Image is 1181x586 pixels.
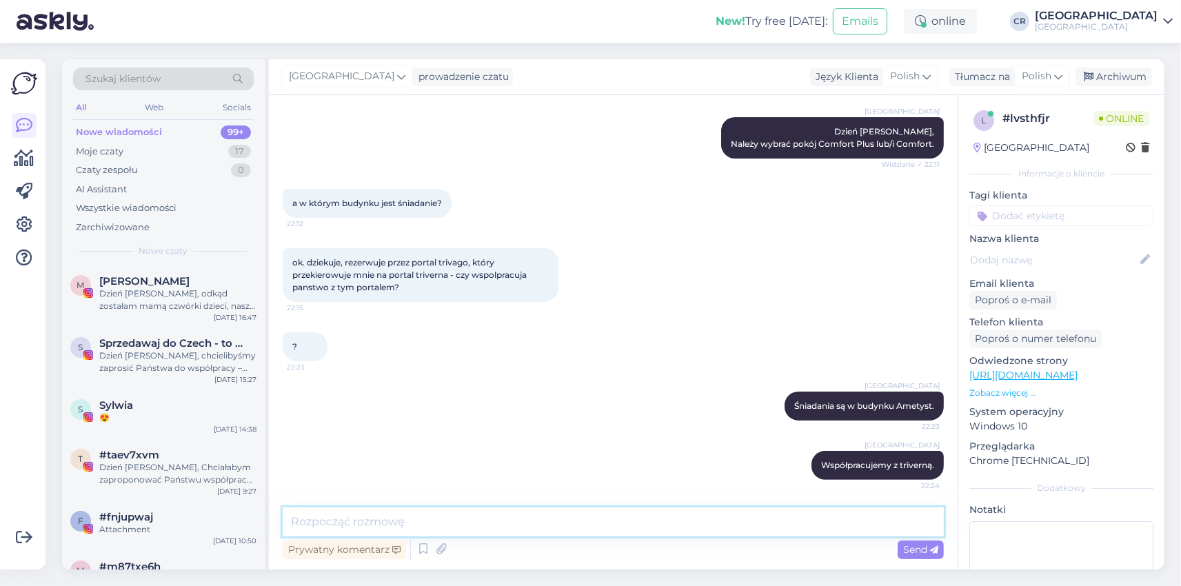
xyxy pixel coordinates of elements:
[99,275,190,287] span: Monika Kowalewska
[287,303,339,313] span: 22:15
[76,145,123,159] div: Moje czaty
[969,276,1153,291] p: Email klienta
[99,523,256,536] div: Attachment
[810,70,878,84] div: Język Klienta
[969,232,1153,246] p: Nazwa klienta
[969,387,1153,399] p: Zobacz więcej ...
[292,198,442,208] span: a w którym budynku jest śniadanie?
[231,163,251,177] div: 0
[289,69,394,84] span: [GEOGRAPHIC_DATA]
[833,8,887,34] button: Emails
[969,419,1153,434] p: Windows 10
[969,369,1078,381] a: [URL][DOMAIN_NAME]
[1002,110,1093,127] div: # lvsthfjr
[413,70,509,84] div: prowadzenie czatu
[969,405,1153,419] p: System operacyjny
[969,330,1102,348] div: Poproś o numer telefonu
[969,205,1153,226] input: Dodać etykietę
[969,315,1153,330] p: Telefon klienta
[970,252,1138,267] input: Dodaj nazwę
[79,342,83,352] span: S
[77,280,85,290] span: M
[99,560,161,573] span: #m87txe6h
[99,461,256,486] div: Dzień [PERSON_NAME], Chciałabym zaproponować Państwu współpracę. Jestem blogerką z [GEOGRAPHIC_DA...
[973,141,1089,155] div: [GEOGRAPHIC_DATA]
[904,9,977,34] div: online
[77,565,85,576] span: m
[716,14,745,28] b: New!
[214,312,256,323] div: [DATE] 16:47
[888,481,940,491] span: 22:24
[865,440,940,450] span: [GEOGRAPHIC_DATA]
[76,221,150,234] div: Zarchiwizowane
[99,511,153,523] span: #fnjupwaj
[969,354,1153,368] p: Odwiedzone strony
[228,145,251,159] div: 17
[217,486,256,496] div: [DATE] 9:27
[76,125,162,139] div: Nowe wiadomości
[78,516,83,526] span: f
[221,125,251,139] div: 99+
[865,106,940,117] span: [GEOGRAPHIC_DATA]
[716,13,827,30] div: Try free [DATE]:
[1035,21,1158,32] div: [GEOGRAPHIC_DATA]
[79,404,83,414] span: S
[969,482,1153,494] div: Dodatkowy
[287,219,339,229] span: 22:12
[11,70,37,97] img: Askly Logo
[79,454,83,464] span: t
[73,99,89,117] div: All
[969,439,1153,454] p: Przeglądarka
[292,257,529,292] span: ok. dziekuje, rezerwuje przez portal trivago, który przekierowuje mnie na portal triverna - czy w...
[969,503,1153,517] p: Notatki
[76,201,176,215] div: Wszystkie wiadomości
[214,424,256,434] div: [DATE] 14:38
[143,99,167,117] div: Web
[76,183,127,196] div: AI Assistant
[139,245,188,257] span: Nowe czaty
[969,454,1153,468] p: Chrome [TECHNICAL_ID]
[969,188,1153,203] p: Tagi klienta
[1022,69,1051,84] span: Polish
[890,69,920,84] span: Polish
[1076,68,1152,86] div: Archiwum
[220,99,254,117] div: Socials
[214,374,256,385] div: [DATE] 15:27
[99,449,159,461] span: #taev7xvm
[1010,12,1029,31] div: CR
[949,70,1010,84] div: Tłumacz na
[283,540,406,559] div: Prywatny komentarz
[821,460,934,470] span: Współpracujemy z triverną.
[292,341,297,352] span: ?
[1035,10,1158,21] div: [GEOGRAPHIC_DATA]
[287,362,339,372] span: 22:23
[76,163,138,177] div: Czaty zespołu
[85,72,161,86] span: Szukaj klientów
[888,421,940,432] span: 22:23
[99,350,256,374] div: Dzień [PERSON_NAME], chcielibyśmy zaprosić Państwa do współpracy – pomożemy dotrzeć do czeskich i...
[99,287,256,312] div: Dzień [PERSON_NAME], odkąd zostałam mamą czwórki dzieci, nasze podróże wyglądają zupełnie inaczej...
[969,291,1057,310] div: Poproś o e-mail
[99,412,256,424] div: 😍
[969,168,1153,180] div: Informacje o kliencie
[865,381,940,391] span: [GEOGRAPHIC_DATA]
[1093,111,1149,126] span: Online
[882,159,940,170] span: Widziane ✓ 22:11
[213,536,256,546] div: [DATE] 10:50
[982,115,987,125] span: l
[1035,10,1173,32] a: [GEOGRAPHIC_DATA][GEOGRAPHIC_DATA]
[903,543,938,556] span: Send
[794,401,934,411] span: Śniadania są w budynku Ametyst.
[99,399,133,412] span: Sylwia
[99,337,243,350] span: Sprzedawaj do Czech - to proste!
